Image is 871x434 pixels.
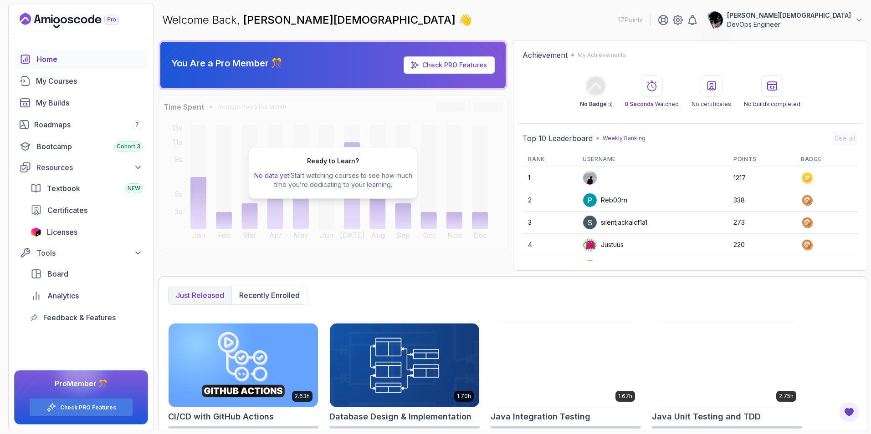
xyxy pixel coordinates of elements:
h2: Database Design & Implementation [329,410,471,423]
button: user profile image[PERSON_NAME][DEMOGRAPHIC_DATA]DevOps Engineer [705,11,864,29]
div: silentjackalcf1a1 [583,215,647,230]
a: textbook [25,179,148,197]
p: Recently enrolled [239,290,300,301]
h2: Achievement [523,50,568,61]
span: Board [47,268,68,279]
a: builds [14,94,148,112]
a: feedback [25,308,148,327]
div: My Builds [36,97,143,108]
img: user profile image [583,216,597,229]
p: DevOps Engineer [727,20,851,29]
span: 0 Seconds [625,101,654,107]
p: Welcome Back, [162,13,472,27]
p: Weekly Ranking [603,135,646,142]
a: courses [14,72,148,90]
button: Check PRO Features [29,398,133,417]
button: See all [832,132,858,145]
a: certificates [25,201,148,219]
p: 2.75h [779,393,794,400]
td: 338 [728,189,795,212]
th: Rank [523,152,577,167]
span: NEW [128,185,140,192]
p: No certificates [692,101,731,108]
h2: Java Unit Testing and TDD [652,410,761,423]
p: 1.70h [457,393,471,400]
span: [PERSON_NAME][DEMOGRAPHIC_DATA] [243,13,458,26]
td: 2 [523,189,577,212]
a: Check PRO Features [60,404,116,411]
span: Certificates [47,205,87,216]
p: Start watching courses to see how much time you’re dedicating to your learning. [253,171,413,189]
td: 1217 [728,167,795,189]
div: baris1892 [583,260,630,274]
div: Justuus [583,237,624,252]
td: 5 [523,256,577,278]
td: 217 [728,256,795,278]
th: Badge [795,152,858,167]
th: Points [728,152,795,167]
div: Bootcamp [36,141,143,152]
td: 3 [523,212,577,234]
img: CI/CD with GitHub Actions card [169,323,318,407]
td: 220 [728,234,795,256]
p: No Badge :( [580,101,612,108]
div: Tools [36,247,143,258]
a: home [14,50,148,68]
button: Recently enrolled [231,286,307,304]
img: Database Design & Implementation card [330,323,479,407]
div: Reb00rn [583,193,627,207]
div: Home [36,54,143,65]
img: user profile image [583,171,597,185]
a: Check PRO Features [404,56,495,74]
a: Landing page [20,13,140,28]
h2: CI/CD with GitHub Actions [168,410,274,423]
p: 17 Points [618,15,643,25]
td: 273 [728,212,795,234]
td: 4 [523,234,577,256]
button: Just released [169,286,231,304]
a: Check PRO Features [422,61,487,69]
img: Java Integration Testing card [491,323,640,407]
span: Licenses [47,227,77,237]
button: Open Feedback Button [838,401,860,423]
span: 7 [135,121,139,128]
span: No data yet! [254,172,291,179]
span: 👋 [456,10,476,30]
a: analytics [25,287,148,305]
p: You Are a Pro Member 🎊 [171,57,282,70]
h2: Java Integration Testing [491,410,590,423]
div: Resources [36,162,143,173]
img: Java Unit Testing and TDD card [652,323,802,407]
p: 1.67h [618,393,632,400]
div: My Courses [36,76,143,86]
button: Tools [14,245,148,261]
span: Textbook [47,183,80,194]
td: 1 [523,167,577,189]
p: 2.63h [295,393,310,400]
img: user profile image [583,260,597,274]
div: Roadmaps [34,119,143,130]
p: No builds completed [744,101,800,108]
h2: Ready to Learn? [307,156,359,166]
a: roadmaps [14,116,148,134]
span: Cohort 3 [117,143,140,150]
p: Watched [625,101,679,108]
a: board [25,265,148,283]
p: Just released [176,290,224,301]
a: licenses [25,223,148,241]
h2: Top 10 Leaderboard [523,133,593,144]
img: user profile image [583,193,597,207]
p: [PERSON_NAME][DEMOGRAPHIC_DATA] [727,11,851,20]
p: My Achievements [578,51,626,59]
span: Analytics [47,290,79,301]
span: Feedback & Features [43,312,116,323]
button: Resources [14,159,148,176]
img: jetbrains icon [31,227,41,237]
th: Username [577,152,728,167]
a: bootcamp [14,137,148,156]
img: user profile image [706,11,723,29]
img: default monster avatar [583,238,597,252]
